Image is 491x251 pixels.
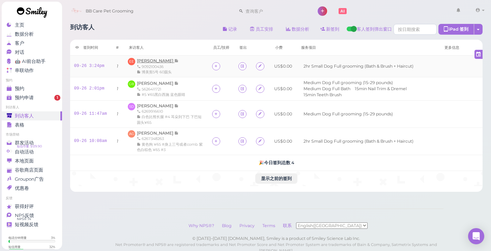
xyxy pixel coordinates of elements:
[74,139,107,143] a: 09-26 10:08am
[15,167,43,173] span: 谷歌商店页面
[15,68,34,73] span: 串联动作
[219,223,235,228] a: Blog
[2,138,62,147] a: 群发活动 短信币量: $129.90
[124,40,208,56] th: 来访客人
[117,139,118,144] i: 1
[15,95,34,101] span: 预约申请
[468,228,484,244] div: Open Intercom Messenger
[2,156,62,166] a: 本地页面
[208,40,234,56] th: 员工/技师
[128,58,135,65] span: EE
[258,111,262,116] i: Agreement form
[137,136,204,141] div: 6267348263
[2,84,62,93] a: 预约
[117,111,118,116] i: 1
[174,103,179,108] span: 记录
[17,216,31,222] span: NPS® 74
[2,132,62,137] li: 市场营销
[302,86,352,92] li: Medium Dog Full Bath
[438,24,474,35] div: iPad 签到
[70,40,111,56] th: 签到时间
[74,160,479,165] h5: 🎉 今日签到总数 4
[2,39,62,48] a: 客户
[137,131,179,136] a: [PERSON_NAME]
[74,64,105,68] a: 09-26 3:24pm
[15,40,24,46] span: 客户
[270,100,296,128] td: US$0.00
[15,122,24,128] span: 表格
[137,142,203,152] span: 黄色狗 ¥65 #身上三号或者comb 紫色白棕色 ¥65 #3
[2,30,62,39] a: 数据分析
[17,144,42,149] span: 短信币量: $129.90
[2,66,62,75] a: 串联动作
[255,173,297,184] button: 显示之前的签到
[258,64,262,69] i: Agreement form
[137,131,174,136] span: [PERSON_NAME]
[439,40,483,56] th: 更多信息
[2,120,62,130] a: 表格
[2,48,62,57] a: 对话
[2,175,62,184] a: Groupon广告
[174,81,179,86] span: 记录
[217,24,243,35] button: 记录
[128,80,135,88] span: GB
[15,185,29,191] span: 优惠卷
[259,223,279,228] a: Terms
[15,31,34,37] span: 数据分析
[8,236,27,240] div: 电话分钟用量
[128,103,135,110] span: SD
[15,204,34,209] span: 获得好评
[174,58,179,63] span: 记录
[270,56,296,77] td: US$0.00
[270,40,296,56] th: 小费
[2,220,62,229] a: 短视频反馈
[74,111,107,116] a: 09-26 11:47am
[296,40,439,56] th: 服务项目
[2,211,62,220] a: NPS反馈 NPS® 74
[109,236,443,242] div: © [DATE]–[DATE] [DOMAIN_NAME], Smiley is a product of Smiley Science Lab Inc.
[236,223,258,228] a: Privacy
[49,245,55,249] div: 32 %
[302,80,395,86] li: Medium Dog Full grooming (15-29 pounds)
[54,95,60,101] span: 1
[270,77,296,101] td: US$0.00
[137,103,179,108] a: [PERSON_NAME]
[137,109,204,114] div: 6269916610
[243,6,309,16] input: 查询客户
[137,81,174,86] span: [PERSON_NAME]
[15,149,34,155] span: 自动活动
[117,64,118,69] i: 1
[137,58,174,63] span: [PERSON_NAME]
[137,64,179,69] div: 9092100436
[116,45,119,50] div: #
[137,114,202,124] span: 白色比熊长腿 #4 耳朵到下巴 下巴短 圆头¥65
[2,57,62,66] a: 🤖 AI前台助手
[74,86,105,91] a: 09-26 2:01pm
[2,166,62,175] a: 谷歌商店页面
[357,26,392,36] span: 客人签到弹出窗口
[15,86,24,92] span: 预约
[137,81,179,86] a: [PERSON_NAME]
[2,184,62,193] a: 优惠卷
[302,63,415,69] li: 2hr Small Dog Full grooming (Bath & Brush + Haircut)
[142,92,185,97] span: #5 ¥65黑白西施 蓝色眼睛
[137,103,174,108] span: [PERSON_NAME]
[137,86,185,92] div: 5626411721
[2,93,62,102] a: 预约申请 1
[70,24,94,36] h1: 到访客人
[15,49,24,55] span: 对话
[174,131,179,136] span: 记录
[302,138,415,144] li: 2hr Small Dog Full grooming (Bath & Brush + Haircut)
[2,147,62,156] a: 自动活动
[51,236,55,240] div: 3 %
[15,59,46,64] span: 🤖 AI前台助手
[2,21,62,30] a: 主页
[15,113,34,119] span: 到访客人
[15,213,34,218] span: NPS反馈
[15,140,34,146] span: 群发活动
[234,40,252,56] th: 签出
[15,222,38,227] span: 短视频反馈
[15,176,44,182] span: Groupon广告
[2,78,62,83] li: 预约
[137,58,179,63] a: [PERSON_NAME]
